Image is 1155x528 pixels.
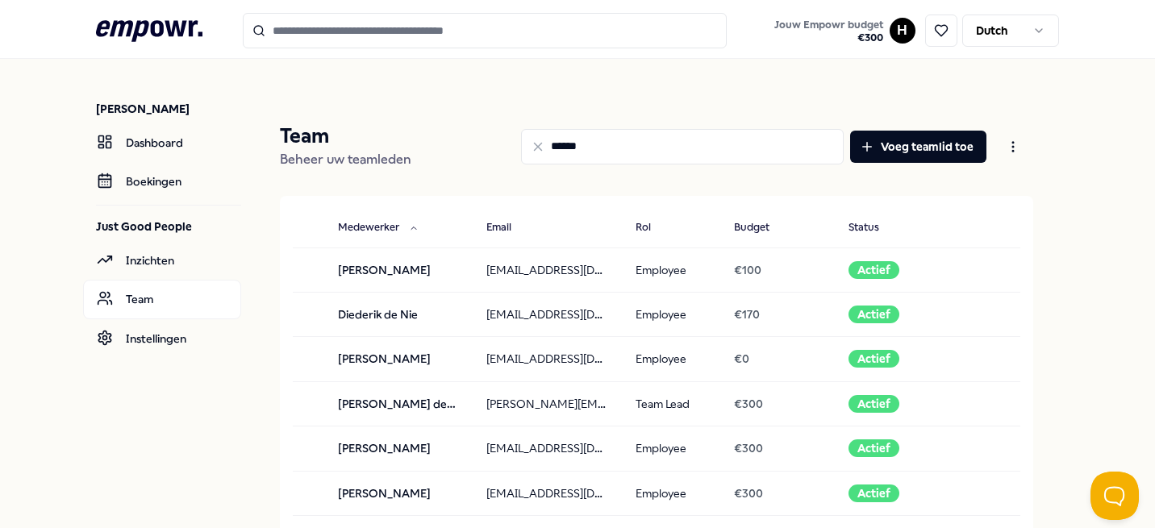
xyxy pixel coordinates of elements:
[325,471,474,515] td: [PERSON_NAME]
[771,15,886,48] button: Jouw Empowr budget€300
[849,395,899,413] div: Actief
[96,218,241,235] p: Just Good People
[734,442,763,455] span: € 300
[774,31,883,44] span: € 300
[849,350,899,368] div: Actief
[83,319,241,358] a: Instellingen
[325,247,474,292] td: [PERSON_NAME]
[243,13,727,48] input: Search for products, categories or subcategories
[473,426,623,471] td: [EMAIL_ADDRESS][DOMAIN_NAME]
[623,337,721,381] td: Employee
[734,397,763,410] span: € 300
[734,352,749,365] span: € 0
[83,162,241,201] a: Boekingen
[623,212,683,244] button: Rol
[96,101,241,117] p: [PERSON_NAME]
[473,471,623,515] td: [EMAIL_ADDRESS][DOMAIN_NAME]
[83,280,241,318] a: Team
[623,292,721,336] td: Employee
[473,292,623,336] td: [EMAIL_ADDRESS][DOMAIN_NAME]
[768,14,890,48] a: Jouw Empowr budget€300
[849,261,899,279] div: Actief
[325,426,474,471] td: [PERSON_NAME]
[734,264,761,276] span: € 100
[849,439,899,457] div: Actief
[473,381,623,426] td: [PERSON_NAME][EMAIL_ADDRESS][DOMAIN_NAME]
[280,152,411,167] span: Beheer uw teamleden
[849,484,899,502] div: Actief
[473,337,623,381] td: [EMAIL_ADDRESS][DOMAIN_NAME]
[993,131,1033,163] button: Open menu
[280,123,411,149] p: Team
[849,306,899,323] div: Actief
[623,426,721,471] td: Employee
[83,241,241,280] a: Inzichten
[83,123,241,162] a: Dashboard
[325,381,474,426] td: [PERSON_NAME] den Tex
[325,292,474,336] td: Diederik de Nie
[774,19,883,31] span: Jouw Empowr budget
[721,212,802,244] button: Budget
[325,212,432,244] button: Medewerker
[1090,472,1139,520] iframe: Help Scout Beacon - Open
[623,381,721,426] td: Team Lead
[890,18,915,44] button: H
[850,131,986,163] button: Voeg teamlid toe
[623,471,721,515] td: Employee
[734,308,760,321] span: € 170
[836,212,911,244] button: Status
[734,487,763,500] span: € 300
[325,337,474,381] td: [PERSON_NAME]
[473,247,623,292] td: [EMAIL_ADDRESS][DOMAIN_NAME]
[473,212,544,244] button: Email
[623,247,721,292] td: Employee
